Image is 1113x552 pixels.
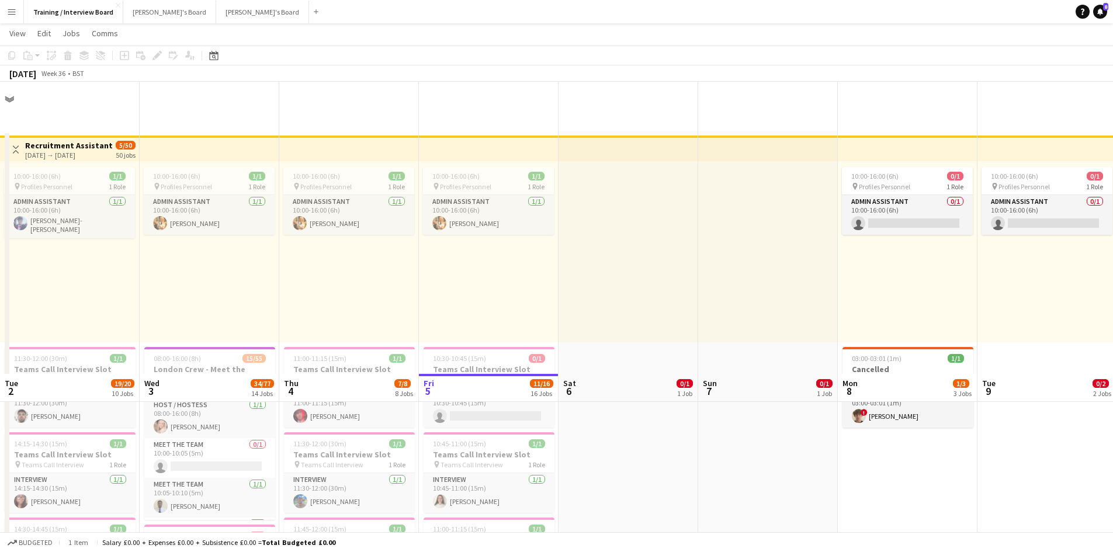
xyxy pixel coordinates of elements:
[144,378,160,388] span: Wed
[861,409,868,416] span: !
[842,195,973,235] app-card-role: Admin Assistant0/110:00-16:00 (6h)
[842,364,973,374] h3: Cancelled
[109,172,126,180] span: 1/1
[116,150,136,159] div: 50 jobs
[424,378,434,388] span: Fri
[5,378,18,388] span: Tue
[1086,182,1103,191] span: 1 Role
[284,364,415,374] h3: Teams Call Interview Slot
[282,384,299,398] span: 4
[123,1,216,23] button: [PERSON_NAME]'s Board
[102,538,335,547] div: Salary £0.00 + Expenses £0.00 + Subsistence £0.00 =
[5,26,30,41] a: View
[25,151,112,159] div: [DATE] → [DATE]
[561,384,576,398] span: 6
[144,347,275,520] app-job-card: 08:00-16:00 (8h)15/55London Crew - Meet the Team Spaces, [GEOGRAPHIC_DATA], [STREET_ADDRESS][PERS...
[301,460,363,469] span: Teams Call Interview
[5,388,136,428] app-card-role: Interview1/111:30-12:00 (30m)[PERSON_NAME]
[841,384,858,398] span: 8
[1093,389,1111,398] div: 2 Jobs
[284,347,415,428] div: 11:00-11:15 (15m)1/1Teams Call Interview Slot Teams Call Interview1 RoleInterview1/111:00-11:15 (...
[424,449,554,460] h3: Teams Call Interview Slot
[284,378,299,388] span: Thu
[143,384,160,398] span: 3
[283,167,414,235] div: 10:00-16:00 (6h)1/1 Profiles Personnel1 RoleAdmin Assistant1/110:00-16:00 (6h)[PERSON_NAME]
[72,69,84,78] div: BST
[424,347,554,428] app-job-card: 10:30-10:45 (15m)0/1Teams Call Interview Slot Teams Call Interview1 RoleInterview0/110:30-10:45 (...
[144,167,275,235] div: 10:00-16:00 (6h)1/1 Profiles Personnel1 RoleAdmin Assistant1/110:00-16:00 (6h)[PERSON_NAME]
[9,68,36,79] div: [DATE]
[293,439,346,448] span: 11:30-12:00 (30m)
[1093,5,1107,19] a: 8
[5,432,136,513] app-job-card: 14:15-14:30 (15m)1/1Teams Call Interview Slot Teams Call Interview1 RoleInterview1/114:15-14:30 (...
[817,389,832,398] div: 1 Job
[851,172,899,180] span: 10:00-16:00 (6h)
[991,172,1038,180] span: 10:00-16:00 (6h)
[58,26,85,41] a: Jobs
[161,182,212,191] span: Profiles Personnel
[563,378,576,388] span: Sat
[251,379,274,388] span: 34/77
[262,538,335,547] span: Total Budgeted £0.00
[87,26,123,41] a: Comms
[389,460,405,469] span: 1 Role
[440,182,491,191] span: Profiles Personnel
[109,182,126,191] span: 1 Role
[154,354,201,363] span: 08:00-16:00 (8h)
[528,172,545,180] span: 1/1
[424,364,554,374] h3: Teams Call Interview Slot
[998,182,1050,191] span: Profiles Personnel
[4,167,135,238] app-job-card: 10:00-16:00 (6h)1/1 Profiles Personnel1 RoleAdmin Assistant1/110:00-16:00 (6h)[PERSON_NAME]-[PERS...
[423,167,554,235] app-job-card: 10:00-16:00 (6h)1/1 Profiles Personnel1 RoleAdmin Assistant1/110:00-16:00 (6h)[PERSON_NAME]
[982,195,1112,235] app-card-role: Admin Assistant0/110:00-16:00 (6h)
[388,182,405,191] span: 1 Role
[703,378,717,388] span: Sun
[953,379,969,388] span: 1/3
[14,525,67,533] span: 14:30-14:45 (15m)
[112,389,134,398] div: 10 Jobs
[946,182,963,191] span: 1 Role
[33,26,56,41] a: Edit
[19,539,53,547] span: Budgeted
[249,172,265,180] span: 1/1
[4,195,135,238] app-card-role: Admin Assistant1/110:00-16:00 (6h)[PERSON_NAME]-[PERSON_NAME]
[39,69,68,78] span: Week 36
[92,28,118,39] span: Comms
[422,384,434,398] span: 5
[852,354,902,363] span: 03:00-03:01 (1m)
[63,28,80,39] span: Jobs
[293,525,346,533] span: 11:45-12:00 (15m)
[22,460,84,469] span: Teams Call Interview
[5,473,136,513] app-card-role: Interview1/114:15-14:30 (15m)[PERSON_NAME]
[529,354,545,363] span: 0/1
[389,172,405,180] span: 1/1
[530,379,553,388] span: 11/16
[1103,3,1108,11] span: 8
[947,172,963,180] span: 0/1
[394,379,411,388] span: 7/8
[528,460,545,469] span: 1 Role
[5,364,136,374] h3: Teams Call Interview Slot
[842,167,973,235] div: 10:00-16:00 (6h)0/1 Profiles Personnel1 RoleAdmin Assistant0/110:00-16:00 (6h)
[284,473,415,513] app-card-role: Interview1/111:30-12:00 (30m)[PERSON_NAME]
[251,389,273,398] div: 14 Jobs
[441,460,503,469] span: Teams Call Interview
[14,354,67,363] span: 11:30-12:00 (30m)
[284,432,415,513] app-job-card: 11:30-12:00 (30m)1/1Teams Call Interview Slot Teams Call Interview1 RoleInterview1/111:30-12:00 (...
[423,195,554,235] app-card-role: Admin Assistant1/110:00-16:00 (6h)[PERSON_NAME]
[144,438,275,478] app-card-role: Meet The Team0/110:00-10:05 (5m)
[242,354,266,363] span: 15/55
[284,388,415,428] app-card-role: Interview1/111:00-11:15 (15m)[PERSON_NAME]
[424,432,554,513] app-job-card: 10:45-11:00 (15m)1/1Teams Call Interview Slot Teams Call Interview1 RoleInterview1/110:45-11:00 (...
[300,182,352,191] span: Profiles Personnel
[110,439,126,448] span: 1/1
[283,195,414,235] app-card-role: Admin Assistant1/110:00-16:00 (6h)[PERSON_NAME]
[110,525,126,533] span: 1/1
